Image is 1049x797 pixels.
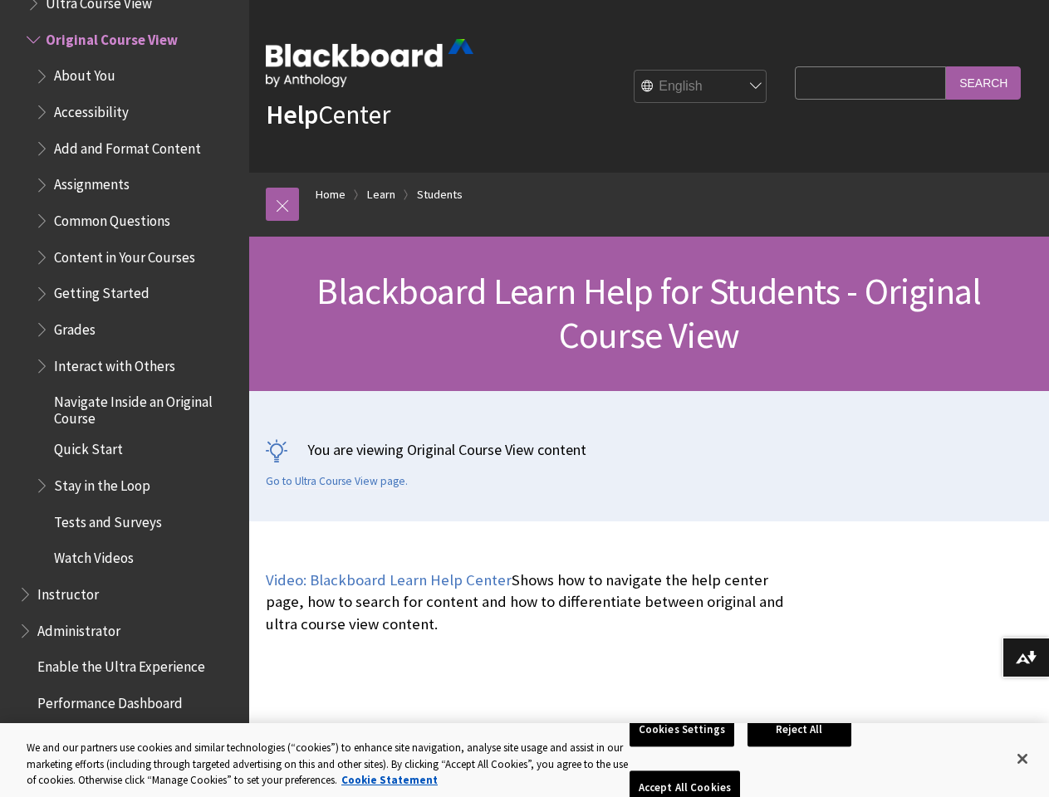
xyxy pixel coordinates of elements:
p: You are viewing Original Course View content [266,439,1032,460]
span: Blackboard Learn Help for Students - Original Course View [316,268,981,358]
input: Search [946,66,1021,99]
span: Accessibility [54,98,129,120]
a: More information about your privacy, opens in a new tab [341,773,438,787]
div: We and our partners use cookies and similar technologies (“cookies”) to enhance site navigation, ... [27,740,630,789]
img: Blackboard by Anthology [266,39,473,87]
a: Learn [367,184,395,205]
span: Grades [54,315,96,338]
span: Tests and Surveys [54,508,162,531]
span: Enable the Ultra Experience [37,653,205,676]
button: Reject All [748,712,851,747]
span: Content in Your Courses [54,243,195,266]
p: Shows how to navigate the help center page, how to search for content and how to differentiate be... [266,570,787,635]
span: Interact with Others [54,352,175,374]
span: Instructor [37,580,99,603]
span: Navigate Inside an Original Course [54,388,238,427]
span: Watch Videos [54,545,134,567]
span: Quick Start [54,436,123,458]
span: Performance Dashboard [37,689,183,711]
a: Go to Ultra Course View page. [266,474,408,489]
a: Home [316,184,346,205]
span: Stay in the Loop [54,472,150,494]
strong: Help [266,98,318,131]
button: Close [1004,741,1041,777]
a: HelpCenter [266,98,390,131]
a: Students [417,184,463,205]
span: Administrator [37,617,120,639]
span: Common Questions [54,207,170,229]
span: Original Course View [46,26,178,48]
span: Add and Format Content [54,134,201,157]
button: Cookies Settings [630,712,734,747]
span: Getting Started [54,280,150,302]
span: About You [54,62,115,85]
select: Site Language Selector [635,71,767,104]
span: Assignments [54,171,130,193]
a: Video: Blackboard Learn Help Center [266,570,512,590]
